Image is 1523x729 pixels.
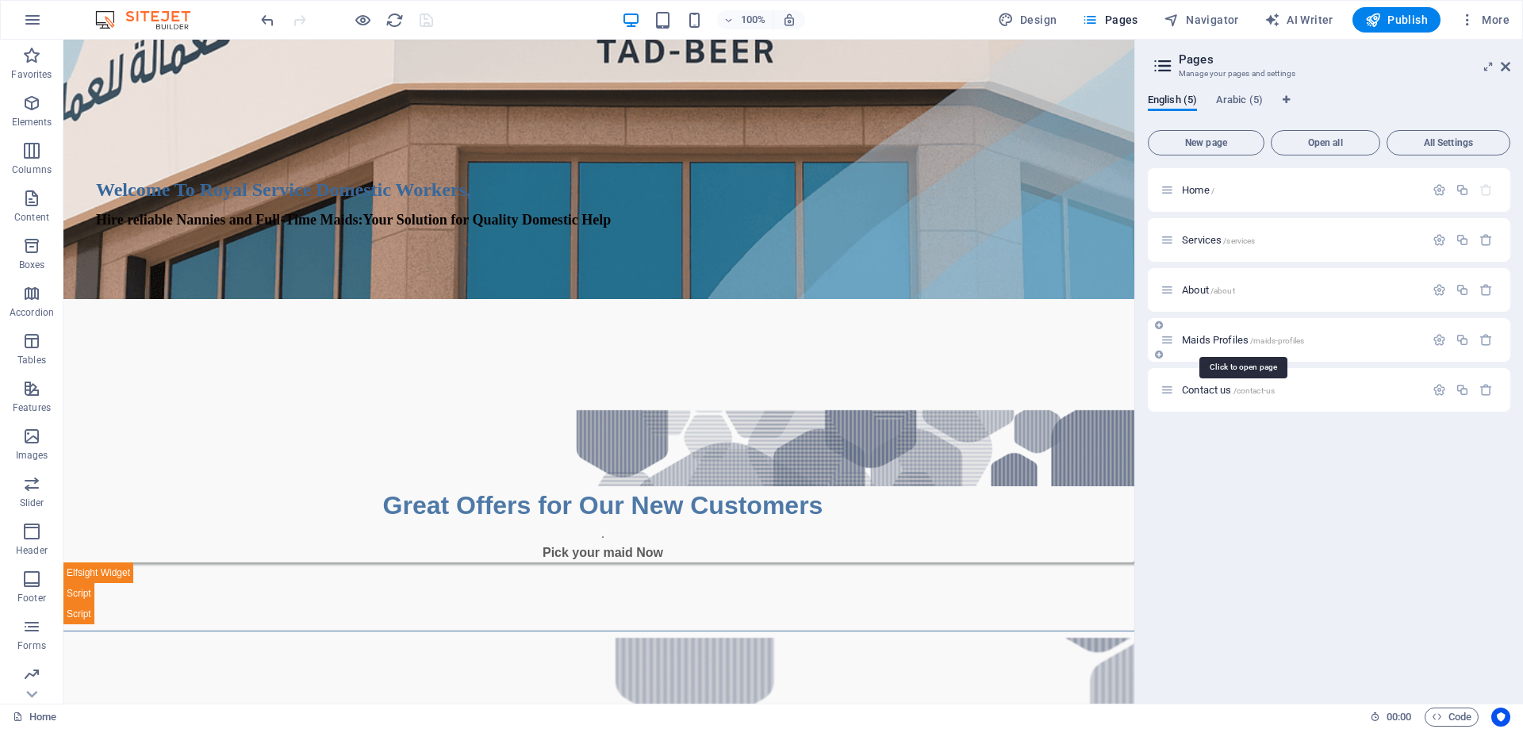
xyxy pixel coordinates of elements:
[992,7,1064,33] button: Design
[1432,708,1471,727] span: Code
[1157,7,1245,33] button: Navigator
[16,449,48,462] p: Images
[1155,138,1257,148] span: New page
[992,7,1064,33] div: Design (Ctrl+Alt+Y)
[1148,90,1197,113] span: English (5)
[12,116,52,129] p: Elements
[1479,383,1493,397] div: Remove
[782,13,796,27] i: On resize automatically adjust zoom level to fit chosen device.
[1491,708,1510,727] button: Usercentrics
[998,12,1057,28] span: Design
[17,592,46,604] p: Footer
[741,10,766,29] h6: 100%
[1479,183,1493,197] div: The startpage cannot be deleted
[19,259,45,271] p: Boxes
[1177,235,1425,245] div: Services/services
[1182,284,1235,296] span: Click to open page
[1182,384,1275,396] span: Click to open page
[1177,385,1425,395] div: Contact us/contact-us
[1179,52,1510,67] h2: Pages
[1456,283,1469,297] div: Duplicate
[11,68,52,81] p: Favorites
[14,211,49,224] p: Content
[1177,185,1425,195] div: Home/
[1460,12,1510,28] span: More
[1453,7,1516,33] button: More
[1250,336,1304,345] span: /maids-profiles
[20,497,44,509] p: Slider
[1394,138,1503,148] span: All Settings
[1433,333,1446,347] div: Settings
[1271,130,1380,155] button: Open all
[386,11,404,29] i: Reload page
[1076,7,1144,33] button: Pages
[1082,12,1137,28] span: Pages
[17,354,46,366] p: Tables
[258,10,277,29] button: undo
[1352,7,1441,33] button: Publish
[13,401,51,414] p: Features
[17,639,46,652] p: Forms
[13,708,56,727] a: Click to cancel selection. Double-click to open Pages
[1479,283,1493,297] div: Remove
[1456,383,1469,397] div: Duplicate
[16,544,48,557] p: Header
[1182,334,1304,346] span: Maids Profiles
[1387,130,1510,155] button: All Settings
[1433,183,1446,197] div: Settings
[1456,183,1469,197] div: Duplicate
[1148,130,1264,155] button: New page
[1264,12,1333,28] span: AI Writer
[1148,94,1510,124] div: Language Tabs
[1211,186,1214,195] span: /
[1233,386,1276,395] span: /contact-us
[1365,12,1428,28] span: Publish
[1433,383,1446,397] div: Settings
[1223,236,1255,245] span: /services
[385,10,404,29] button: reload
[1164,12,1239,28] span: Navigator
[1370,708,1412,727] h6: Session time
[1278,138,1373,148] span: Open all
[1182,234,1255,246] span: Click to open page
[1179,67,1479,81] h3: Manage your pages and settings
[1182,184,1214,196] span: Click to open page
[10,306,54,319] p: Accordion
[12,163,52,176] p: Columns
[1479,233,1493,247] div: Remove
[1216,90,1263,113] span: Arabic (5)
[1456,333,1469,347] div: Duplicate
[91,10,210,29] img: Editor Logo
[1387,708,1411,727] span: 00 00
[1456,233,1469,247] div: Duplicate
[1425,708,1479,727] button: Code
[1433,233,1446,247] div: Settings
[1398,711,1400,723] span: :
[1177,335,1425,345] div: Maids Profiles/maids-profiles
[1177,285,1425,295] div: About/about
[1479,333,1493,347] div: Remove
[1210,286,1235,295] span: /about
[1433,283,1446,297] div: Settings
[1258,7,1340,33] button: AI Writer
[717,10,773,29] button: 100%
